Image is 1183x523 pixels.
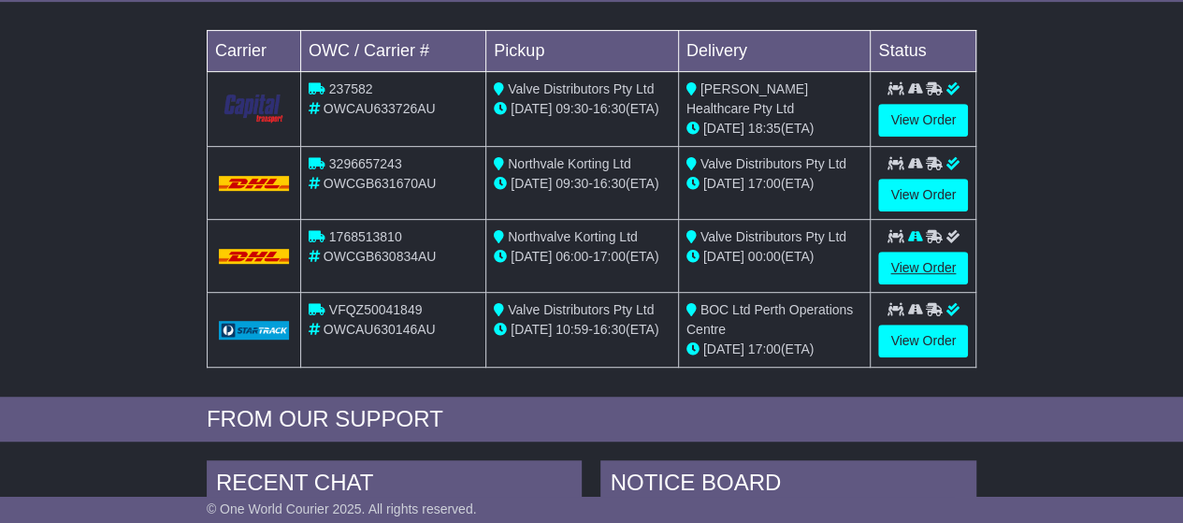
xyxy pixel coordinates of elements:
[511,249,552,264] span: [DATE]
[511,322,552,337] span: [DATE]
[703,121,744,136] span: [DATE]
[300,30,485,71] td: OWC / Carrier #
[508,229,638,244] span: Northvalve Korting Ltd
[486,30,679,71] td: Pickup
[593,101,626,116] span: 16:30
[508,302,654,317] span: Valve Distributors Pty Ltd
[686,81,808,116] span: [PERSON_NAME] Healthcare Pty Ltd
[511,101,552,116] span: [DATE]
[329,229,402,244] span: 1768513810
[494,247,671,267] div: - (ETA)
[207,30,300,71] td: Carrier
[324,176,437,191] span: OWCGB631670AU
[329,302,423,317] span: VFQZ50041849
[686,174,863,194] div: (ETA)
[219,249,289,264] img: DHL.png
[686,302,853,337] span: BOC Ltd Perth Operations Centre
[219,176,289,191] img: DHL.png
[219,321,289,340] img: GetCarrierServiceLogo
[878,179,968,211] a: View Order
[700,156,846,171] span: Valve Distributors Pty Ltd
[748,341,781,356] span: 17:00
[207,406,976,433] div: FROM OUR SUPPORT
[494,320,671,340] div: - (ETA)
[748,121,781,136] span: 18:35
[878,104,968,137] a: View Order
[593,176,626,191] span: 16:30
[508,81,654,96] span: Valve Distributors Pty Ltd
[329,81,373,96] span: 237582
[508,156,631,171] span: Northvale Korting Ltd
[703,249,744,264] span: [DATE]
[871,30,976,71] td: Status
[686,247,863,267] div: (ETA)
[494,99,671,119] div: - (ETA)
[207,460,583,511] div: RECENT CHAT
[324,322,436,337] span: OWCAU630146AU
[511,176,552,191] span: [DATE]
[593,249,626,264] span: 17:00
[207,501,477,516] span: © One World Courier 2025. All rights reserved.
[600,460,976,511] div: NOTICE BOARD
[555,176,588,191] span: 09:30
[555,249,588,264] span: 06:00
[593,322,626,337] span: 16:30
[686,119,863,138] div: (ETA)
[555,101,588,116] span: 09:30
[878,252,968,284] a: View Order
[700,229,846,244] span: Valve Distributors Pty Ltd
[324,101,436,116] span: OWCAU633726AU
[555,322,588,337] span: 10:59
[686,340,863,359] div: (ETA)
[748,176,781,191] span: 17:00
[748,249,781,264] span: 00:00
[329,156,402,171] span: 3296657243
[494,174,671,194] div: - (ETA)
[324,249,437,264] span: OWCGB630834AU
[703,176,744,191] span: [DATE]
[219,91,289,126] img: CapitalTransport.png
[703,341,744,356] span: [DATE]
[678,30,871,71] td: Delivery
[878,325,968,357] a: View Order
